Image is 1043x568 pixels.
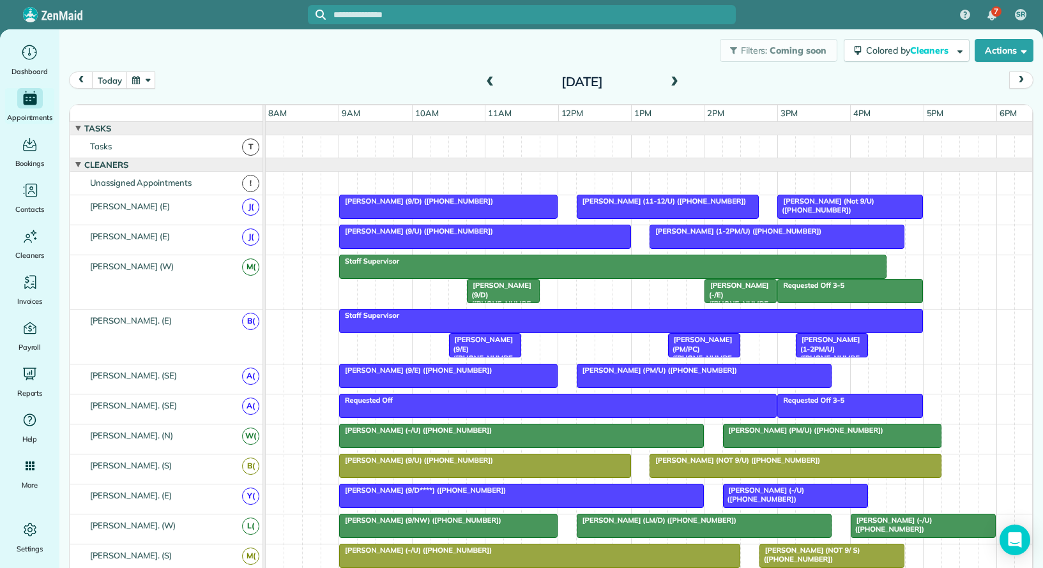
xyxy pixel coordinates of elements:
a: Dashboard [5,42,54,78]
span: ! [242,175,259,192]
span: M( [242,258,259,276]
span: Colored by [866,45,953,56]
span: 3pm [778,108,800,118]
span: J( [242,198,259,216]
span: 4pm [851,108,873,118]
span: [PERSON_NAME] (E) [88,231,172,241]
a: Settings [5,519,54,555]
span: 6pm [997,108,1019,118]
span: Payroll [19,341,42,354]
a: Bookings [5,134,54,170]
a: Help [5,410,54,445]
span: [PERSON_NAME] (9/NW) ([PHONE_NUMBER]) [339,516,502,525]
span: Dashboard [11,65,48,78]
span: Bookings [15,157,45,170]
span: [PERSON_NAME] (LM/D) ([PHONE_NUMBER]) [576,516,737,525]
span: A( [242,368,259,385]
span: W( [242,428,259,445]
span: 9am [339,108,363,118]
a: Contacts [5,180,54,216]
span: 7 [994,6,998,17]
div: 7 unread notifications [978,1,1005,29]
span: [PERSON_NAME]. (E) [88,315,174,325]
a: Reports [5,364,54,400]
span: 1pm [632,108,654,118]
span: L( [242,518,259,535]
span: [PERSON_NAME] (-/U) ([PHONE_NUMBER]) [339,546,492,555]
span: [PERSON_NAME] (1-2PM/U) ([PHONE_NUMBER]) [795,335,860,371]
span: [PERSON_NAME]. (E) [88,490,174,500]
span: [PERSON_NAME] (9/D****) ([PHONE_NUMBER]) [339,486,506,495]
span: [PERSON_NAME] (11-12/U) ([PHONE_NUMBER]) [576,197,747,206]
a: Payroll [5,318,54,354]
span: [PERSON_NAME]. (S) [88,460,174,470]
span: [PERSON_NAME] (9/U) ([PHONE_NUMBER]) [339,227,494,235]
button: next [1009,71,1033,89]
span: 11am [485,108,514,118]
span: [PERSON_NAME] (-/U) ([PHONE_NUMBER]) [339,426,492,435]
span: [PERSON_NAME]. (SE) [88,400,179,410]
div: Open Intercom Messenger [1000,525,1030,555]
span: [PERSON_NAME] (PM/PC) ([PHONE_NUMBER]) [667,335,733,371]
span: [PERSON_NAME] (9/D) ([PHONE_NUMBER]) [466,281,531,317]
span: [PERSON_NAME] (PM/U) ([PHONE_NUMBER]) [576,366,738,375]
span: 2pm [704,108,727,118]
span: J( [242,228,259,246]
span: Requested Off [339,396,393,405]
span: Tasks [82,123,114,133]
span: B( [242,313,259,330]
span: Cleaners [82,160,131,170]
span: [PERSON_NAME]. (SE) [88,370,179,380]
span: [PERSON_NAME]. (N) [88,430,176,440]
span: [PERSON_NAME] (W) [88,261,176,271]
span: [PERSON_NAME] (9/E) ([PHONE_NUMBER]) [448,335,514,371]
span: Filters: [741,45,768,56]
span: [PERSON_NAME] (-/U) ([PHONE_NUMBER]) [850,516,933,534]
span: 8am [266,108,289,118]
span: Requested Off 3-5 [777,281,845,290]
a: Invoices [5,272,54,308]
h2: [DATE] [502,75,662,89]
span: Staff Supervisor [339,257,400,265]
span: 10am [413,108,441,118]
span: Unassigned Appointments [88,177,194,188]
span: Y( [242,488,259,505]
span: [PERSON_NAME] (9/U) ([PHONE_NUMBER]) [339,456,494,465]
span: Invoices [17,295,43,308]
span: [PERSON_NAME] (1-2PM/U) ([PHONE_NUMBER]) [649,227,822,235]
button: today [92,71,127,89]
a: Cleaners [5,226,54,262]
span: 12pm [559,108,586,118]
span: Tasks [88,141,114,151]
span: Coming soon [770,45,827,56]
a: Appointments [5,88,54,124]
span: M( [242,548,259,565]
span: [PERSON_NAME] (9/E) ([PHONE_NUMBER]) [339,366,492,375]
span: [PERSON_NAME] (PM/U) ([PHONE_NUMBER]) [722,426,884,435]
span: SR [1016,10,1025,20]
span: Cleaners [15,249,44,262]
span: [PERSON_NAME]. (W) [88,520,178,530]
span: 5pm [924,108,947,118]
span: [PERSON_NAME]. (S) [88,550,174,560]
span: Settings [17,542,43,555]
span: B( [242,458,259,475]
button: Focus search [308,10,326,20]
span: [PERSON_NAME] (9/D) ([PHONE_NUMBER]) [339,197,494,206]
span: T [242,138,259,156]
button: Colored byCleaners [844,39,970,62]
span: Appointments [7,111,53,124]
span: Cleaners [910,45,951,56]
span: More [22,479,38,491]
span: Help [22,433,38,445]
span: A( [242,398,259,415]
span: [PERSON_NAME] (E) [88,201,172,211]
span: Contacts [15,203,44,216]
span: [PERSON_NAME] (NOT 9/U) ([PHONE_NUMBER]) [649,456,821,465]
span: [PERSON_NAME] (-/U) ([PHONE_NUMBER]) [722,486,805,504]
button: Actions [975,39,1033,62]
svg: Focus search [316,10,326,20]
span: Requested Off 3-5 [777,396,845,405]
span: Reports [17,387,43,400]
span: [PERSON_NAME] (Not 9/U) ([PHONE_NUMBER]) [777,197,874,214]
